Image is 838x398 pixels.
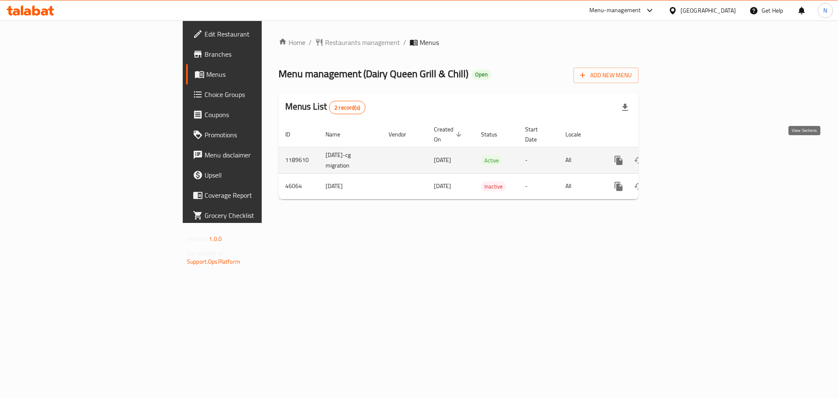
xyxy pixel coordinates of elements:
span: ID [285,129,301,139]
a: Support.OpsPlatform [187,256,240,267]
div: Active [481,155,502,165]
span: Created On [434,124,464,144]
span: [DATE] [434,181,451,191]
span: Open [472,71,491,78]
span: Menus [206,69,316,79]
td: All [559,147,602,173]
div: Export file [615,97,635,118]
td: All [559,173,602,199]
a: Upsell [186,165,323,185]
button: Add New Menu [573,68,638,83]
span: Upsell [205,170,316,180]
a: Menus [186,64,323,84]
span: 2 record(s) [329,104,365,112]
span: Edit Restaurant [205,29,316,39]
span: Active [481,156,502,165]
a: Grocery Checklist [186,205,323,225]
a: Branches [186,44,323,64]
span: Get support on: [187,248,226,259]
nav: breadcrumb [278,37,638,47]
span: Inactive [481,182,506,191]
a: Choice Groups [186,84,323,105]
div: Open [472,70,491,80]
td: - [518,147,559,173]
span: Add New Menu [580,70,632,81]
span: Choice Groups [205,89,316,99]
span: Grocery Checklist [205,210,316,220]
td: - [518,173,559,199]
span: Vendor [389,129,417,139]
th: Actions [602,122,696,147]
span: Menu management ( Dairy Queen Grill & Chill ) [278,64,468,83]
span: Version: [187,233,208,244]
button: Change Status [629,150,649,170]
span: Coupons [205,110,316,120]
li: / [403,37,406,47]
a: Edit Restaurant [186,24,323,44]
span: Locale [565,129,592,139]
h2: Menus List [285,100,365,114]
div: Menu-management [589,5,641,16]
a: Coupons [186,105,323,125]
span: Menu disclaimer [205,150,316,160]
a: Menu disclaimer [186,145,323,165]
td: [DATE]-cg migration [319,147,382,173]
span: Promotions [205,130,316,140]
a: Promotions [186,125,323,145]
span: Branches [205,49,316,59]
span: N [823,6,827,15]
table: enhanced table [278,122,696,199]
a: Coverage Report [186,185,323,205]
span: Restaurants management [325,37,400,47]
span: Status [481,129,508,139]
span: 1.0.0 [209,233,222,244]
a: Restaurants management [315,37,400,47]
span: Name [326,129,351,139]
span: Coverage Report [205,190,316,200]
span: Menus [420,37,439,47]
div: Total records count [329,101,365,114]
button: more [609,150,629,170]
td: [DATE] [319,173,382,199]
span: Start Date [525,124,549,144]
button: more [609,176,629,196]
div: [GEOGRAPHIC_DATA] [680,6,736,15]
span: [DATE] [434,154,451,165]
